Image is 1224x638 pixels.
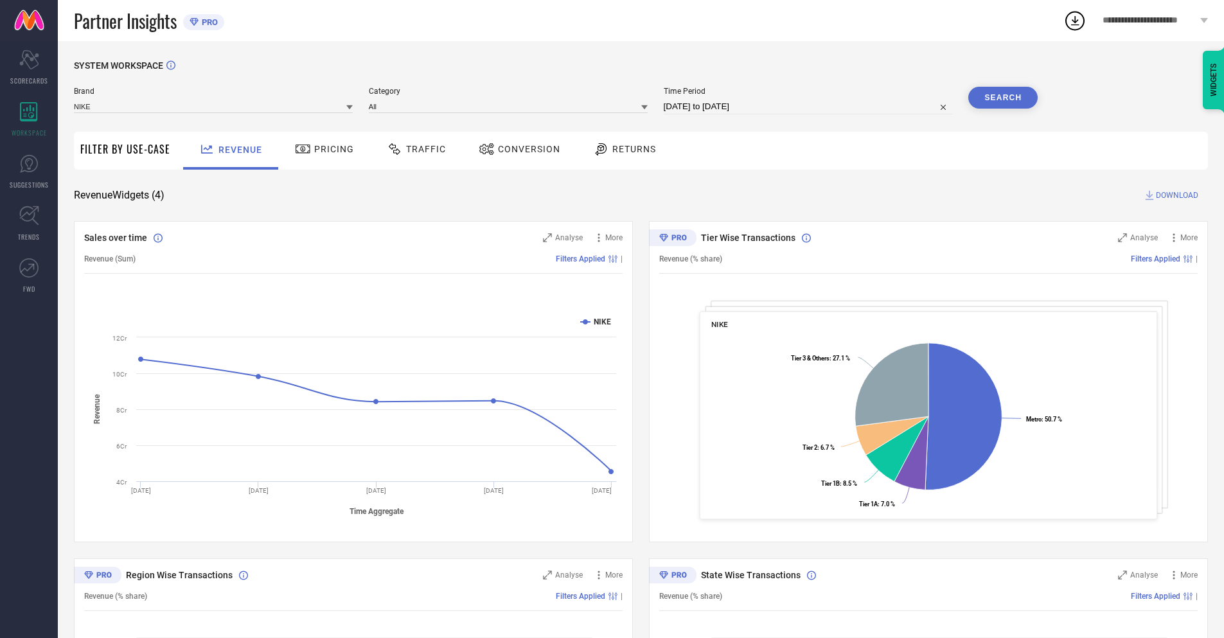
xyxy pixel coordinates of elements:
span: Revenue (% share) [659,254,722,263]
text: : 6.7 % [803,444,835,451]
span: Category [369,87,648,96]
span: More [1180,571,1198,580]
span: State Wise Transactions [701,570,801,580]
span: Revenue [218,145,262,155]
span: Revenue (Sum) [84,254,136,263]
span: Filters Applied [556,592,605,601]
svg: Zoom [543,571,552,580]
span: SUGGESTIONS [10,180,49,190]
span: Partner Insights [74,8,177,34]
span: FWD [23,284,35,294]
text: 4Cr [116,479,127,486]
span: Filters Applied [556,254,605,263]
text: [DATE] [249,487,269,494]
text: [DATE] [131,487,151,494]
span: | [1196,592,1198,601]
svg: Zoom [1118,571,1127,580]
span: | [621,592,623,601]
tspan: Tier 1A [859,501,878,508]
div: Premium [649,567,696,586]
span: PRO [199,17,218,27]
span: Analyse [1130,571,1158,580]
span: SCORECARDS [10,76,48,85]
span: More [605,233,623,242]
span: Revenue (% share) [84,592,147,601]
span: Pricing [314,144,354,154]
span: Filters Applied [1131,592,1180,601]
tspan: Tier 3 & Others [791,355,829,362]
text: [DATE] [366,487,386,494]
span: | [1196,254,1198,263]
span: Conversion [498,144,560,154]
span: Time Period [664,87,953,96]
span: Filter By Use-Case [80,141,170,157]
span: More [605,571,623,580]
text: 12Cr [112,335,127,342]
tspan: Tier 1B [821,480,840,487]
span: NIKE [711,320,728,329]
span: Analyse [555,233,583,242]
tspan: Time Aggregate [350,507,404,516]
text: : 50.7 % [1026,416,1062,423]
span: Tier Wise Transactions [701,233,795,243]
svg: Zoom [1118,233,1127,242]
tspan: Tier 2 [803,444,817,451]
tspan: Revenue [93,394,102,424]
text: 8Cr [116,407,127,414]
text: [DATE] [484,487,504,494]
span: Revenue Widgets ( 4 ) [74,189,164,202]
span: Analyse [555,571,583,580]
span: Sales over time [84,233,147,243]
span: Traffic [406,144,446,154]
span: TRENDS [18,232,40,242]
span: | [621,254,623,263]
text: : 8.5 % [821,480,857,487]
span: WORKSPACE [12,128,47,137]
svg: Zoom [543,233,552,242]
span: Filters Applied [1131,254,1180,263]
div: Open download list [1063,9,1087,32]
span: Returns [612,144,656,154]
text: : 27.1 % [791,355,850,362]
text: 10Cr [112,371,127,378]
div: Premium [649,229,696,249]
input: Select time period [664,99,953,114]
span: DOWNLOAD [1156,189,1198,202]
span: More [1180,233,1198,242]
span: Revenue (% share) [659,592,722,601]
text: 6Cr [116,443,127,450]
text: NIKE [594,317,611,326]
span: Brand [74,87,353,96]
span: Analyse [1130,233,1158,242]
text: [DATE] [592,487,612,494]
text: : 7.0 % [859,501,895,508]
tspan: Metro [1026,416,1042,423]
div: Premium [74,567,121,586]
span: SYSTEM WORKSPACE [74,60,163,71]
span: Region Wise Transactions [126,570,233,580]
button: Search [968,87,1038,109]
